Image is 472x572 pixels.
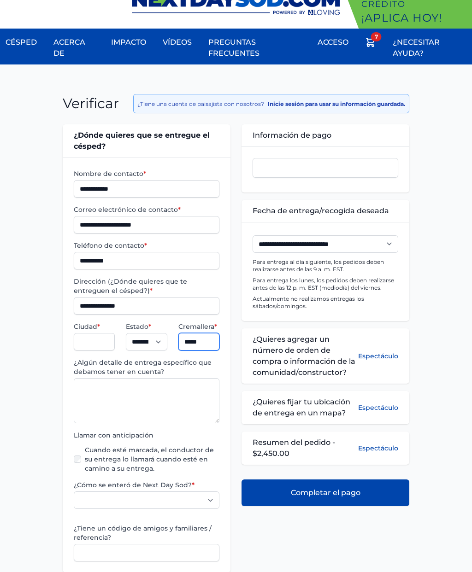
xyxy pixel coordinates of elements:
[253,131,331,140] font: Información de pago
[312,31,354,53] a: Acceso
[291,488,360,497] font: Completar el pago
[358,403,398,412] font: Espectáculo
[74,169,143,178] font: Nombre de contacto
[178,322,214,331] font: Cremallera
[253,438,335,458] font: Resumen del pedido - $2,450.00
[85,446,214,473] font: Cuando esté marcada, el conductor de su entrega lo llamará cuando esté en camino a su entrega.
[137,100,405,107] a: ¿Tiene una cuenta de paisajista con nosotros?Inicie sesión para usar su información guardada.
[74,241,144,250] font: Teléfono de contacto
[358,444,398,452] font: Espectáculo
[360,31,382,57] a: 7
[375,33,378,40] font: 7
[253,335,355,377] font: ¿Quieres agregar un número de orden de compra o información de la comunidad/constructor?
[268,100,405,107] font: Inicie sesión para usar su información guardada.
[74,322,97,331] font: Ciudad
[163,38,192,47] font: Vídeos
[106,31,152,53] a: Impacto
[358,334,398,378] button: Espectáculo
[74,481,192,489] font: ¿Cómo se enteró de Next Day Sod?
[74,131,210,151] font: ¿Dónde quieres que se entregue el césped?
[358,397,398,419] button: Espectáculo
[74,358,212,376] font: ¿Algún detalle de entrega específico que debamos tener en cuenta?
[253,206,389,215] font: Fecha de entrega/recogida deseada
[74,431,153,439] font: Llamar con anticipación
[74,205,178,214] font: Correo electrónico de contacto
[74,277,187,295] font: Dirección (¿Dónde quieres que te entreguen el césped?)
[111,38,146,47] font: Impacto
[358,444,398,453] button: Espectáculo
[6,38,37,47] font: Césped
[253,277,394,291] font: Para entrega los lunes, los pedidos deben realizarse antes de las 12 p. m. EST (mediodía) del vie...
[257,164,394,172] iframe: Cuadro de entrada seguro de pago con tarjeta
[63,95,119,112] font: Verificar
[137,100,264,107] font: ¿Tiene una cuenta de paisajista con nosotros?
[253,397,350,417] font: ¿Quieres fijar tu ubicación de entrega en un mapa?
[253,295,364,309] font: Actualmente no realizamos entregas los sábados/domingos.
[361,11,442,24] font: ¡Aplica hoy!
[126,322,148,331] font: Estado
[253,258,384,273] font: Para entrega al día siguiente, los pedidos deben realizarse antes de las 9 a. m. EST.
[53,38,85,58] font: Acerca de
[387,31,472,64] a: ¿Necesitar ayuda?
[208,38,260,58] font: Preguntas frecuentes
[48,31,100,64] a: Acerca de
[393,38,440,58] font: ¿Necesitar ayuda?
[358,352,398,360] font: Espectáculo
[203,31,307,64] a: Preguntas frecuentes
[242,479,409,506] button: Completar el pago
[157,31,197,53] a: Vídeos
[74,524,212,542] font: ¿Tiene un código de amigos y familiares / referencia?
[318,38,348,47] font: Acceso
